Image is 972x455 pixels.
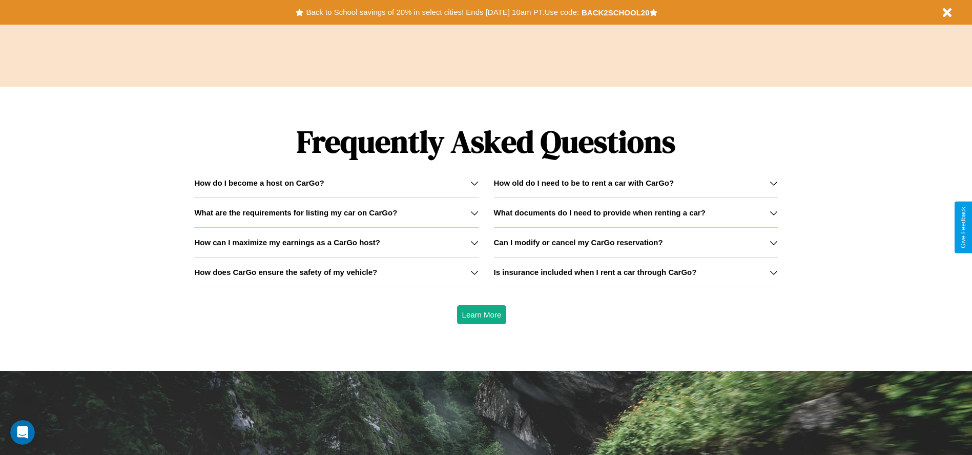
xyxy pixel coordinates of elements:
[494,268,697,276] h3: Is insurance included when I rent a car through CarGo?
[960,207,967,248] div: Give Feedback
[457,305,507,324] button: Learn More
[582,8,650,17] b: BACK2SCHOOL20
[194,268,377,276] h3: How does CarGo ensure the safety of my vehicle?
[194,238,380,247] h3: How can I maximize my earnings as a CarGo host?
[494,238,663,247] h3: Can I modify or cancel my CarGo reservation?
[494,208,706,217] h3: What documents do I need to provide when renting a car?
[194,179,324,187] h3: How do I become a host on CarGo?
[10,420,35,445] iframe: Intercom live chat
[194,115,777,168] h1: Frequently Asked Questions
[494,179,674,187] h3: How old do I need to be to rent a car with CarGo?
[194,208,397,217] h3: What are the requirements for listing my car on CarGo?
[303,5,581,19] button: Back to School savings of 20% in select cities! Ends [DATE] 10am PT.Use code:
